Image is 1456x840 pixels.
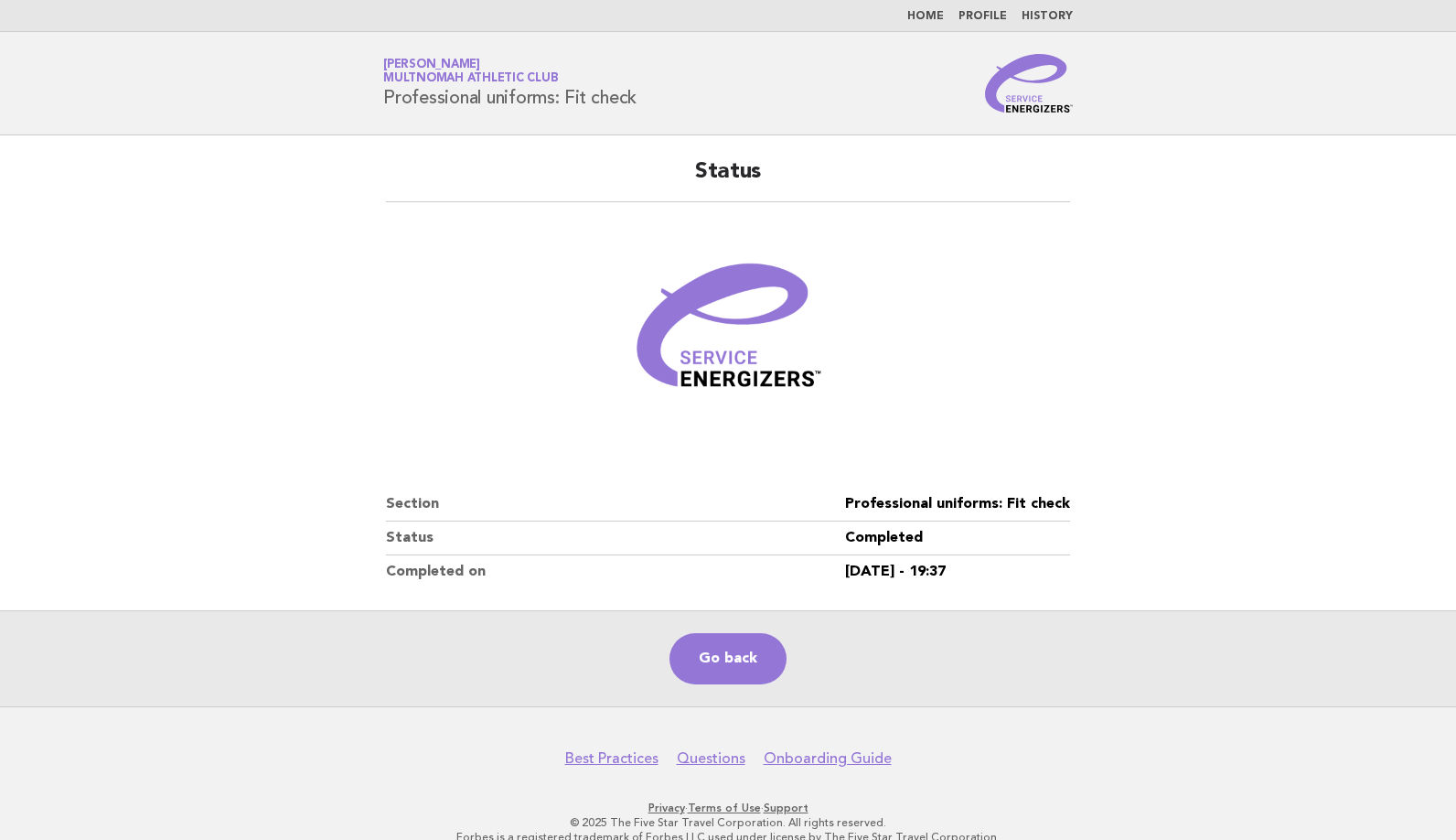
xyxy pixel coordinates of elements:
[1022,11,1073,22] a: History
[669,633,787,684] a: Go back
[907,11,944,22] a: Home
[648,802,685,814] a: Privacy
[383,73,558,85] span: Multnomah Athletic Club
[845,488,1070,522] dd: Professional uniforms: Fit check
[845,555,1070,588] dd: [DATE] - 19:37
[386,488,845,522] dt: Section
[386,157,1070,202] h2: Status
[958,11,1007,22] a: Profile
[677,749,745,768] a: Questions
[168,801,1288,815] p: · ·
[764,749,892,768] a: Onboarding Guide
[764,802,808,814] a: Support
[386,522,845,555] dt: Status
[845,522,1070,555] dd: Completed
[386,555,845,588] dt: Completed on
[618,224,838,444] img: Verified
[383,59,558,84] a: [PERSON_NAME]Multnomah Athletic Club
[383,59,637,107] h1: Professional uniforms: Fit check
[688,802,761,814] a: Terms of Use
[985,54,1073,113] img: Service Energizers
[565,749,658,768] a: Best Practices
[168,815,1288,830] p: © 2025 The Five Star Travel Corporation. All rights reserved.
